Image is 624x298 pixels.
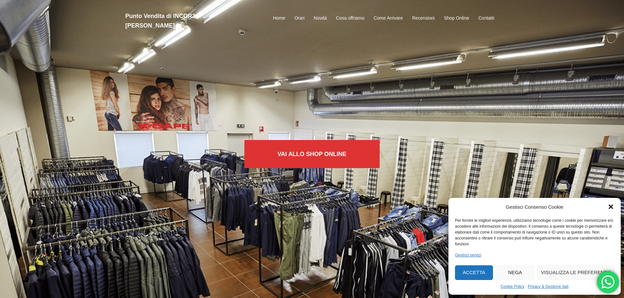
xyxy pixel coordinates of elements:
h2: Punto Vendita di INCOR3 [PERSON_NAME] [125,11,243,30]
a: Cookie Policy [501,283,524,290]
a: Come Arrivare [373,14,403,22]
a: Privacy & Gestione dati [528,283,569,290]
a: Shop Online [444,14,469,22]
a: Home [273,14,285,22]
a: Contatti [478,14,494,22]
button: Visualizza le preferenze [537,265,614,280]
div: Gestisci Consenso Cookie [506,203,563,211]
div: Per fornire le migliori esperienze, utilizziamo tecnologie come i cookie per memorizzare e/o acce... [455,218,614,247]
a: Recensioni [412,14,435,22]
a: Novità [314,14,327,22]
div: Chiudi la finestra di dialogo [608,203,614,210]
button: Nega [496,265,534,280]
a: Cosa offriamo [336,14,365,22]
button: Accetta [455,265,493,280]
a: Gestisci servizi [455,252,481,258]
a: Orari [294,14,305,22]
a: Vai allo SHOP ONLINE [244,140,380,168]
div: 'Hai [597,271,619,293]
